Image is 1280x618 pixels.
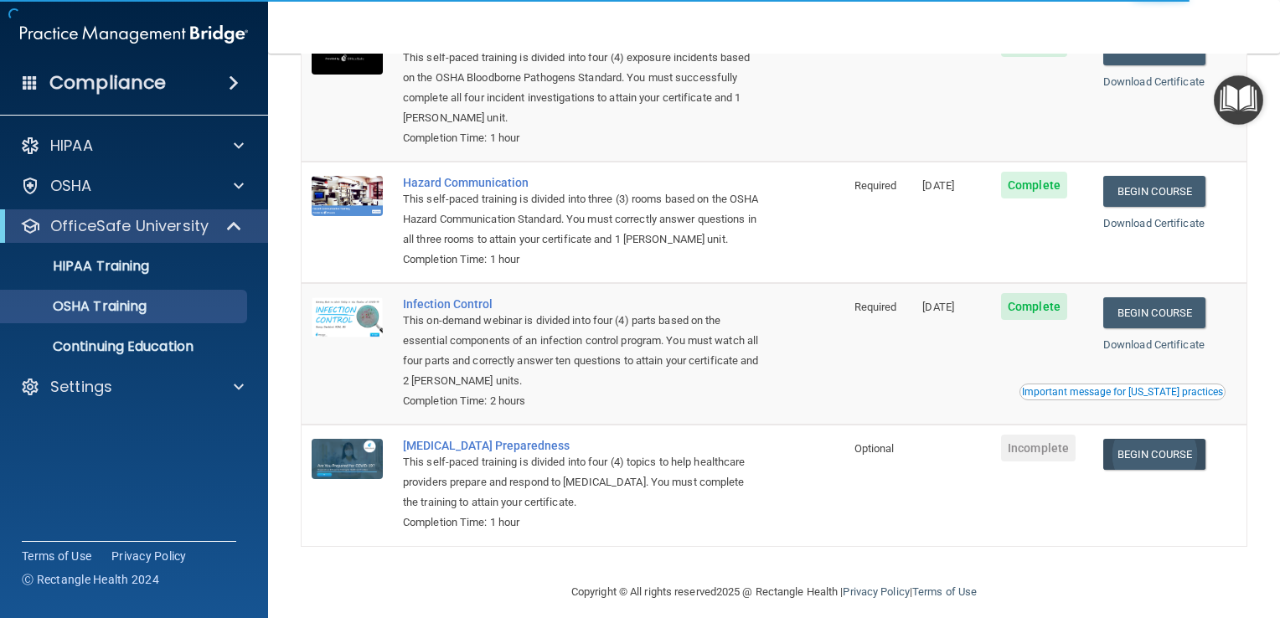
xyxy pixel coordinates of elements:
div: This self-paced training is divided into three (3) rooms based on the OSHA Hazard Communication S... [403,189,761,250]
a: OfficeSafe University [20,216,243,236]
span: Required [854,179,897,192]
a: Download Certificate [1103,217,1205,229]
div: This self-paced training is divided into four (4) topics to help healthcare providers prepare and... [403,452,761,512]
a: Hazard Communication [403,176,761,189]
div: Completion Time: 1 hour [403,250,761,270]
a: HIPAA [20,136,244,156]
a: Begin Course [1103,297,1205,328]
a: Download Certificate [1103,75,1205,88]
p: Settings [50,377,112,397]
span: Incomplete [1001,435,1076,461]
a: Privacy Policy [843,585,909,598]
span: [DATE] [922,301,954,313]
div: Completion Time: 2 hours [403,391,761,411]
p: Continuing Education [11,338,240,355]
h4: Compliance [49,71,166,95]
button: Read this if you are a dental practitioner in the state of CA [1019,384,1226,400]
p: HIPAA Training [11,258,149,275]
p: OSHA [50,176,92,196]
p: HIPAA [50,136,93,156]
div: This self-paced training is divided into four (4) exposure incidents based on the OSHA Bloodborne... [403,48,761,128]
a: Infection Control [403,297,761,311]
a: Download Certificate [1103,338,1205,351]
span: [DATE] [922,179,954,192]
span: Complete [1001,293,1067,320]
p: OSHA Training [11,298,147,315]
a: Settings [20,377,244,397]
a: Terms of Use [22,548,91,564]
span: Optional [854,442,895,455]
img: PMB logo [20,18,248,51]
span: Ⓒ Rectangle Health 2024 [22,571,159,588]
div: Completion Time: 1 hour [403,512,761,533]
div: This on-demand webinar is divided into four (4) parts based on the essential components of an inf... [403,311,761,391]
button: Open Resource Center [1214,75,1263,125]
a: Terms of Use [912,585,977,598]
p: OfficeSafe University [50,216,209,236]
a: OSHA [20,176,244,196]
div: Important message for [US_STATE] practices [1022,387,1223,397]
div: Completion Time: 1 hour [403,128,761,148]
span: Complete [1001,172,1067,198]
span: Required [854,301,897,313]
a: [MEDICAL_DATA] Preparedness [403,439,761,452]
a: Begin Course [1103,176,1205,207]
a: Begin Course [1103,439,1205,470]
a: Privacy Policy [111,548,187,564]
